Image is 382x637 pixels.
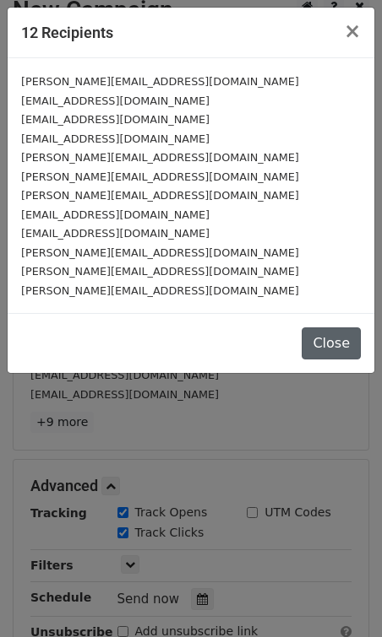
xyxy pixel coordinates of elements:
[21,170,299,183] small: [PERSON_NAME][EMAIL_ADDRESS][DOMAIN_NAME]
[21,113,210,126] small: [EMAIL_ADDRESS][DOMAIN_NAME]
[21,265,299,278] small: [PERSON_NAME][EMAIL_ADDRESS][DOMAIN_NAME]
[21,189,299,202] small: [PERSON_NAME][EMAIL_ADDRESS][DOMAIN_NAME]
[302,327,361,359] button: Close
[21,94,210,107] small: [EMAIL_ADDRESS][DOMAIN_NAME]
[21,21,113,44] h5: 12 Recipients
[297,556,382,637] iframe: Chat Widget
[21,208,210,221] small: [EMAIL_ADDRESS][DOMAIN_NAME]
[21,151,299,164] small: [PERSON_NAME][EMAIL_ADDRESS][DOMAIN_NAME]
[21,227,210,240] small: [EMAIL_ADDRESS][DOMAIN_NAME]
[21,75,299,88] small: [PERSON_NAME][EMAIL_ADDRESS][DOMAIN_NAME]
[344,19,361,43] span: ×
[21,284,299,297] small: [PERSON_NAME][EMAIL_ADDRESS][DOMAIN_NAME]
[21,246,299,259] small: [PERSON_NAME][EMAIL_ADDRESS][DOMAIN_NAME]
[330,8,374,55] button: Close
[21,132,210,145] small: [EMAIL_ADDRESS][DOMAIN_NAME]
